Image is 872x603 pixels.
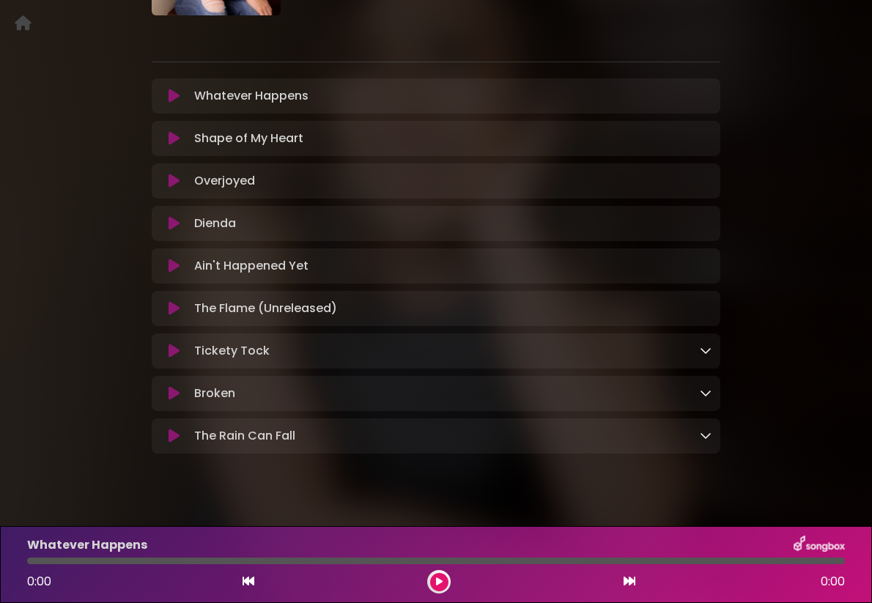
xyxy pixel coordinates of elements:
p: Dienda [194,215,236,232]
p: The Rain Can Fall [194,427,295,445]
p: Tickety Tock [194,342,270,360]
p: Broken [194,385,235,402]
p: Whatever Happens [194,87,308,105]
p: The Flame (Unreleased) [194,300,337,317]
p: Shape of My Heart [194,130,303,147]
p: Overjoyed [194,172,255,190]
p: Ain't Happened Yet [194,257,308,275]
